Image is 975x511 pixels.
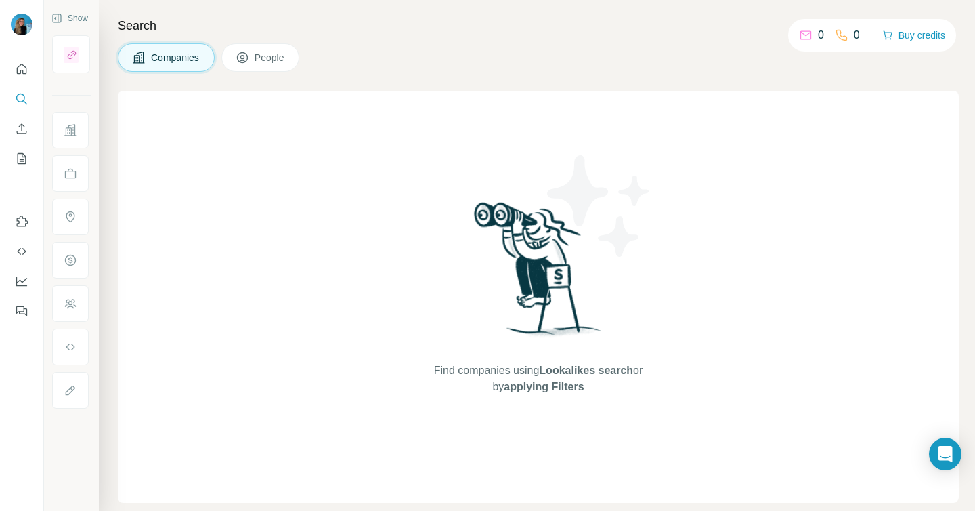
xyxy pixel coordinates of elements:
span: applying Filters [504,381,584,392]
img: Surfe Illustration - Woman searching with binoculars [468,199,609,350]
span: People [255,51,286,64]
button: Search [11,87,32,111]
div: Open Intercom Messenger [929,438,961,470]
button: My lists [11,146,32,171]
button: Quick start [11,57,32,81]
img: Surfe Illustration - Stars [538,145,660,267]
button: Use Surfe on LinkedIn [11,209,32,234]
p: 0 [818,27,824,43]
button: Feedback [11,299,32,323]
button: Use Surfe API [11,239,32,264]
p: 0 [854,27,860,43]
span: Find companies using or by [430,363,647,395]
button: Dashboard [11,269,32,293]
button: Enrich CSV [11,117,32,141]
button: Show [42,8,97,28]
span: Lookalikes search [539,365,633,376]
img: Avatar [11,14,32,35]
button: Buy credits [882,26,945,45]
h4: Search [118,16,959,35]
span: Companies [151,51,200,64]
